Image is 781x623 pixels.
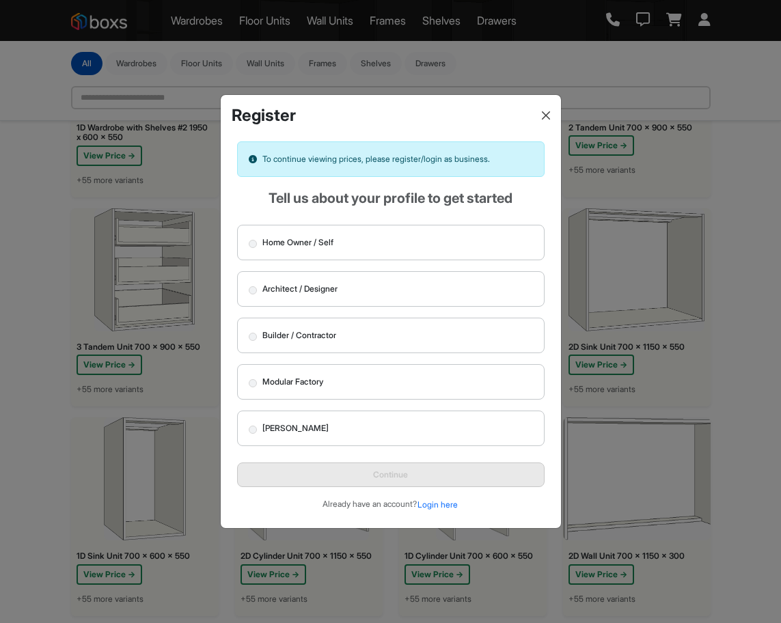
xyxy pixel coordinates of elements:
p: Tell us about your profile to get started [237,188,545,208]
button: Close [536,106,556,125]
button: Login here [417,498,458,512]
span: Home Owner / Self [262,236,333,249]
div: To continue viewing prices, please register/login as business. [237,141,545,177]
span: Architect / Designer [262,283,338,295]
span: Builder / Contractor [262,329,336,342]
span: Modular Factory [262,376,323,388]
h4: Register [232,106,296,126]
input: [PERSON_NAME] [249,426,257,434]
span: Already have an account? [323,499,417,509]
input: Builder / Contractor [249,333,257,341]
input: Architect / Designer [249,286,257,294]
input: Modular Factory [249,379,257,387]
input: Home Owner / Self [249,240,257,248]
span: [PERSON_NAME] [262,422,329,434]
